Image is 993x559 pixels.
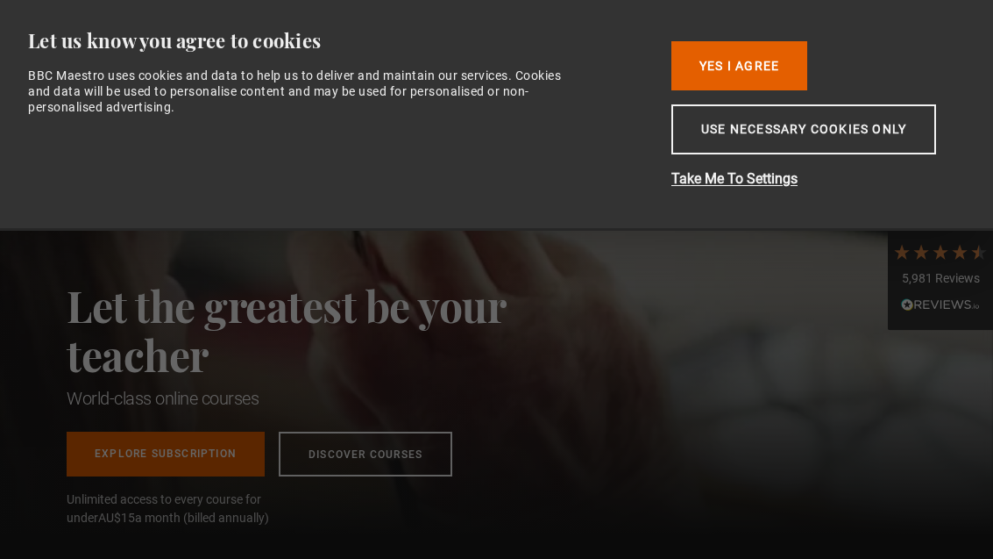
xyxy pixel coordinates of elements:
a: Explore Subscription [67,432,265,477]
div: 5,981 ReviewsRead All Reviews [888,229,993,331]
a: Discover Courses [279,432,452,477]
button: Use necessary cookies only [671,104,936,154]
img: REVIEWS.io [901,298,980,311]
div: 5,981 Reviews [892,270,989,288]
div: Read All Reviews [892,296,989,317]
h1: World-class online courses [67,386,584,411]
button: Take Me To Settings [671,168,952,190]
button: Yes I Agree [671,41,807,90]
div: BBC Maestro uses cookies and data to help us to deliver and maintain our services. Cookies and da... [28,68,583,116]
div: 4.7 Stars [892,242,989,262]
h2: Let the greatest be your teacher [67,281,584,379]
div: Let us know you agree to cookies [28,28,644,54]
